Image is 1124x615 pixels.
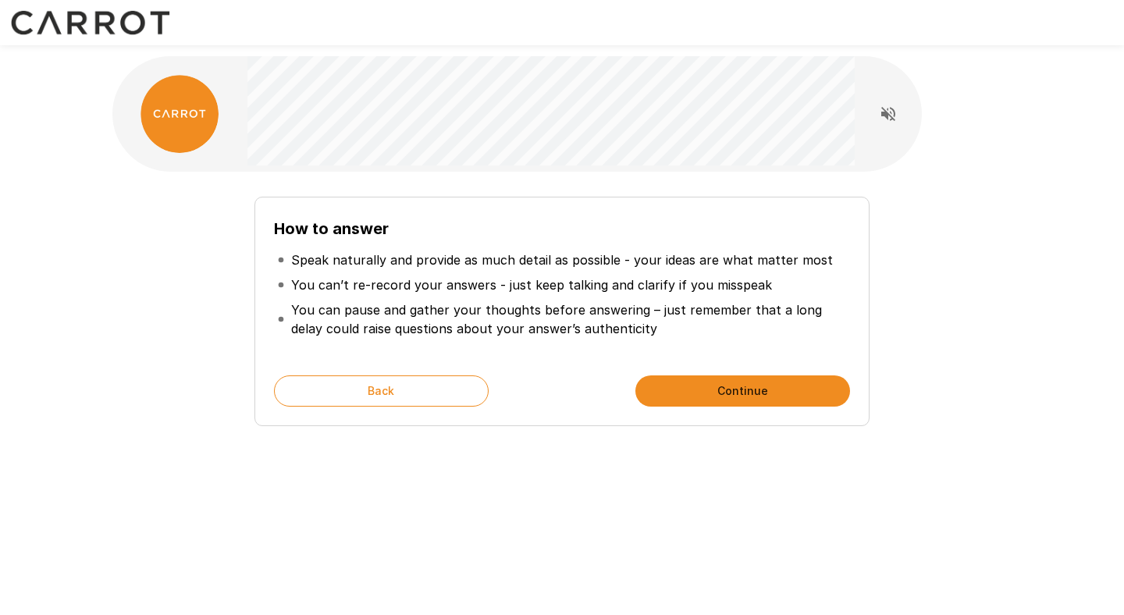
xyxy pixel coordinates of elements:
p: You can pause and gather your thoughts before answering – just remember that a long delay could r... [291,300,847,338]
p: Speak naturally and provide as much detail as possible - your ideas are what matter most [291,251,833,269]
img: carrot_logo.png [140,75,219,153]
button: Read questions aloud [873,98,904,130]
p: You can’t re-record your answers - just keep talking and clarify if you misspeak [291,276,772,294]
button: Back [274,375,489,407]
b: How to answer [274,219,389,238]
button: Continue [635,375,850,407]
